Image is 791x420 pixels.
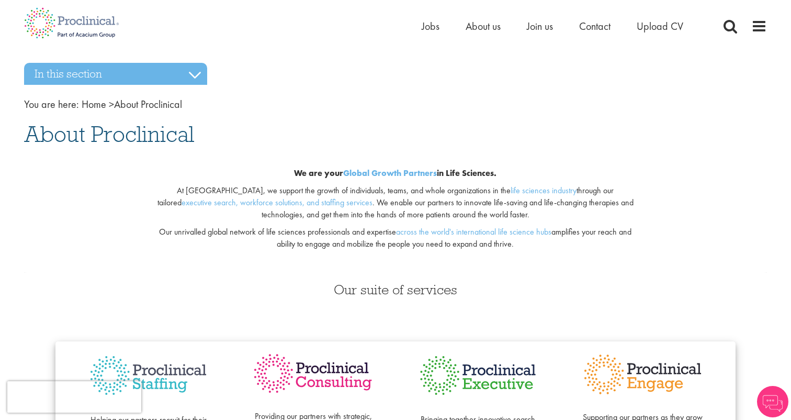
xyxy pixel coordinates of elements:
[87,352,210,400] img: Proclinical Staffing
[757,386,788,417] img: Chatbot
[24,63,207,85] h3: In this section
[294,168,496,179] b: We are your in Life Sciences.
[396,226,551,237] a: across the world's international life science hubs
[109,97,114,111] span: >
[527,19,553,33] a: Join us
[511,185,577,196] a: life sciences industry
[343,168,437,179] a: Global Growth Partners
[151,185,641,221] p: At [GEOGRAPHIC_DATA], we support the growth of individuals, teams, and whole organizations in the...
[252,352,375,395] img: Proclinical Consulting
[24,283,767,296] h3: Our suite of services
[82,97,182,111] span: About Proclinical
[581,352,704,397] img: Proclinical Engage
[24,120,194,148] span: About Proclinical
[416,352,539,399] img: Proclinical Executive
[151,226,641,250] p: Our unrivalled global network of life sciences professionals and expertise amplifies your reach a...
[82,97,106,111] a: breadcrumb link to Home
[7,381,141,413] iframe: reCAPTCHA
[637,19,683,33] a: Upload CV
[579,19,611,33] a: Contact
[422,19,439,33] a: Jobs
[24,97,79,111] span: You are here:
[182,197,372,208] a: executive search, workforce solutions, and staffing services
[466,19,501,33] a: About us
